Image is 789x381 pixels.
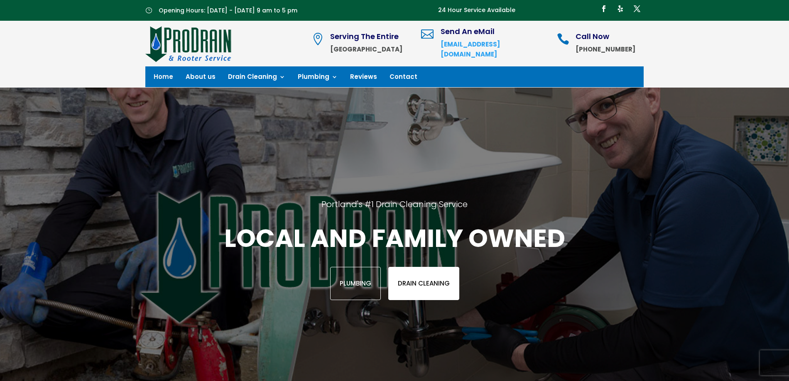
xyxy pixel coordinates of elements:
span: Opening Hours: [DATE] - [DATE] 9 am to 5 pm [159,6,297,15]
span:  [311,33,324,45]
span: Call Now [576,31,609,42]
a: Follow on Facebook [597,2,610,15]
div: Local and family owned [103,222,686,300]
strong: [PHONE_NUMBER] [576,45,635,54]
p: 24 Hour Service Available [438,5,515,15]
a: Drain Cleaning [228,74,285,83]
span: Send An eMail [441,26,495,37]
a: Follow on X [630,2,644,15]
a: Drain Cleaning [388,267,459,300]
a: Plumbing [330,267,381,300]
span: } [145,7,152,13]
a: Plumbing [298,74,338,83]
img: site-logo-100h [145,25,232,62]
a: Contact [390,74,417,83]
a: Reviews [350,74,377,83]
span: Serving The Entire [330,31,399,42]
span:  [557,33,569,45]
h2: Portland's #1 Drain Cleaning Service [103,199,686,222]
strong: [GEOGRAPHIC_DATA] [330,45,402,54]
a: Home [154,74,173,83]
a: About us [186,74,216,83]
span:  [421,28,434,40]
a: Follow on Yelp [614,2,627,15]
a: [EMAIL_ADDRESS][DOMAIN_NAME] [441,40,500,59]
